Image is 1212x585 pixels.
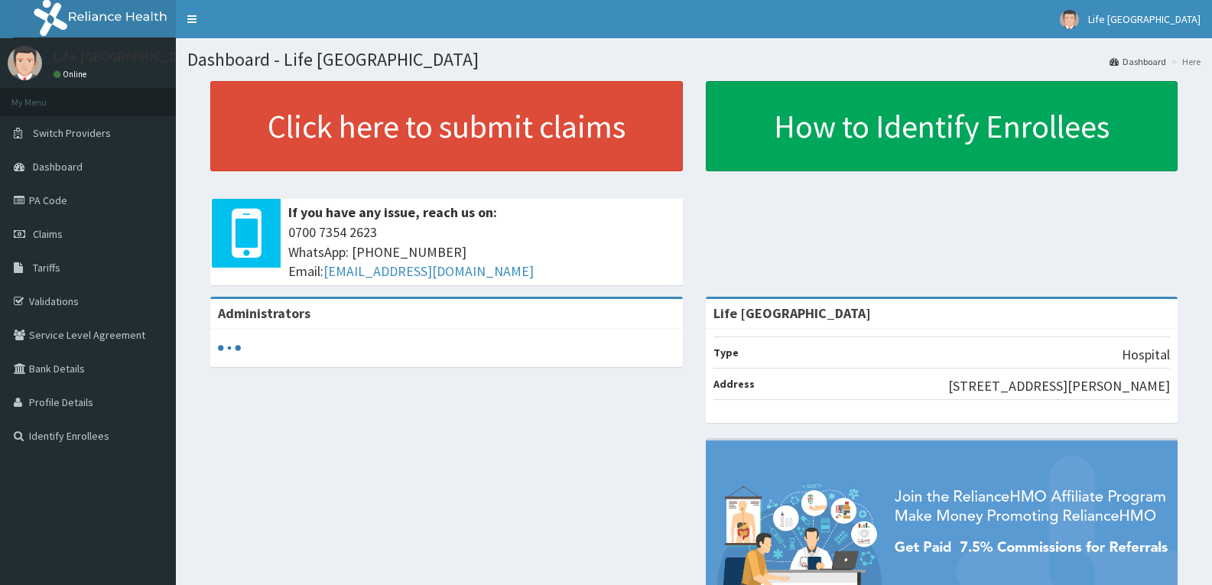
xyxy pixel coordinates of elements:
li: Here [1168,55,1201,68]
svg: audio-loading [218,336,241,359]
a: Online [54,69,90,80]
b: Administrators [218,304,310,322]
span: Claims [33,227,63,241]
span: Switch Providers [33,126,111,140]
p: [STREET_ADDRESS][PERSON_NAME] [948,376,1170,396]
img: User Image [1060,10,1079,29]
span: Tariffs [33,261,60,275]
p: Life [GEOGRAPHIC_DATA] [54,50,206,63]
b: Type [713,346,739,359]
img: User Image [8,46,42,80]
a: How to Identify Enrollees [706,81,1178,171]
a: [EMAIL_ADDRESS][DOMAIN_NAME] [323,262,534,280]
span: Life [GEOGRAPHIC_DATA] [1088,12,1201,26]
b: Address [713,377,755,391]
a: Dashboard [1110,55,1166,68]
a: Click here to submit claims [210,81,683,171]
h1: Dashboard - Life [GEOGRAPHIC_DATA] [187,50,1201,70]
p: Hospital [1122,345,1170,365]
span: 0700 7354 2623 WhatsApp: [PHONE_NUMBER] Email: [288,223,675,281]
b: If you have any issue, reach us on: [288,203,497,221]
strong: Life [GEOGRAPHIC_DATA] [713,304,871,322]
span: Dashboard [33,160,83,174]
